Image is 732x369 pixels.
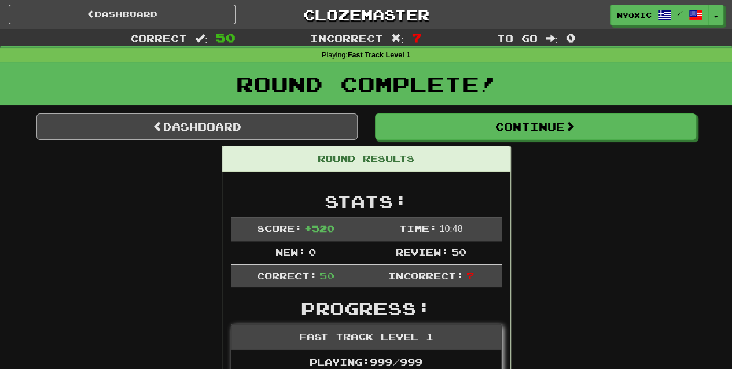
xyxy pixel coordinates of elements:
[545,34,558,43] span: :
[130,32,187,44] span: Correct
[348,51,411,59] strong: Fast Track Level 1
[308,246,315,257] span: 0
[256,223,301,234] span: Score:
[677,9,683,17] span: /
[231,192,502,211] h2: Stats:
[310,356,422,367] span: Playing: 999 / 999
[319,270,334,281] span: 50
[617,10,652,20] span: Nyoxic
[231,299,502,318] h2: Progress:
[399,223,437,234] span: Time:
[396,246,448,257] span: Review:
[310,32,383,44] span: Incorrect
[275,246,306,257] span: New:
[9,5,236,24] a: Dashboard
[216,31,236,45] span: 50
[253,5,480,25] a: Clozemaster
[496,32,537,44] span: To go
[195,34,208,43] span: :
[566,31,576,45] span: 0
[412,31,422,45] span: 7
[375,113,696,140] button: Continue
[36,113,358,140] a: Dashboard
[231,324,501,350] div: Fast Track Level 1
[4,72,728,95] h1: Round Complete!
[388,270,464,281] span: Incorrect:
[304,223,334,234] span: + 520
[256,270,317,281] span: Correct:
[451,246,466,257] span: 50
[610,5,709,25] a: Nyoxic /
[439,224,462,234] span: 10 : 48
[391,34,404,43] span: :
[466,270,473,281] span: 7
[222,146,510,172] div: Round Results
